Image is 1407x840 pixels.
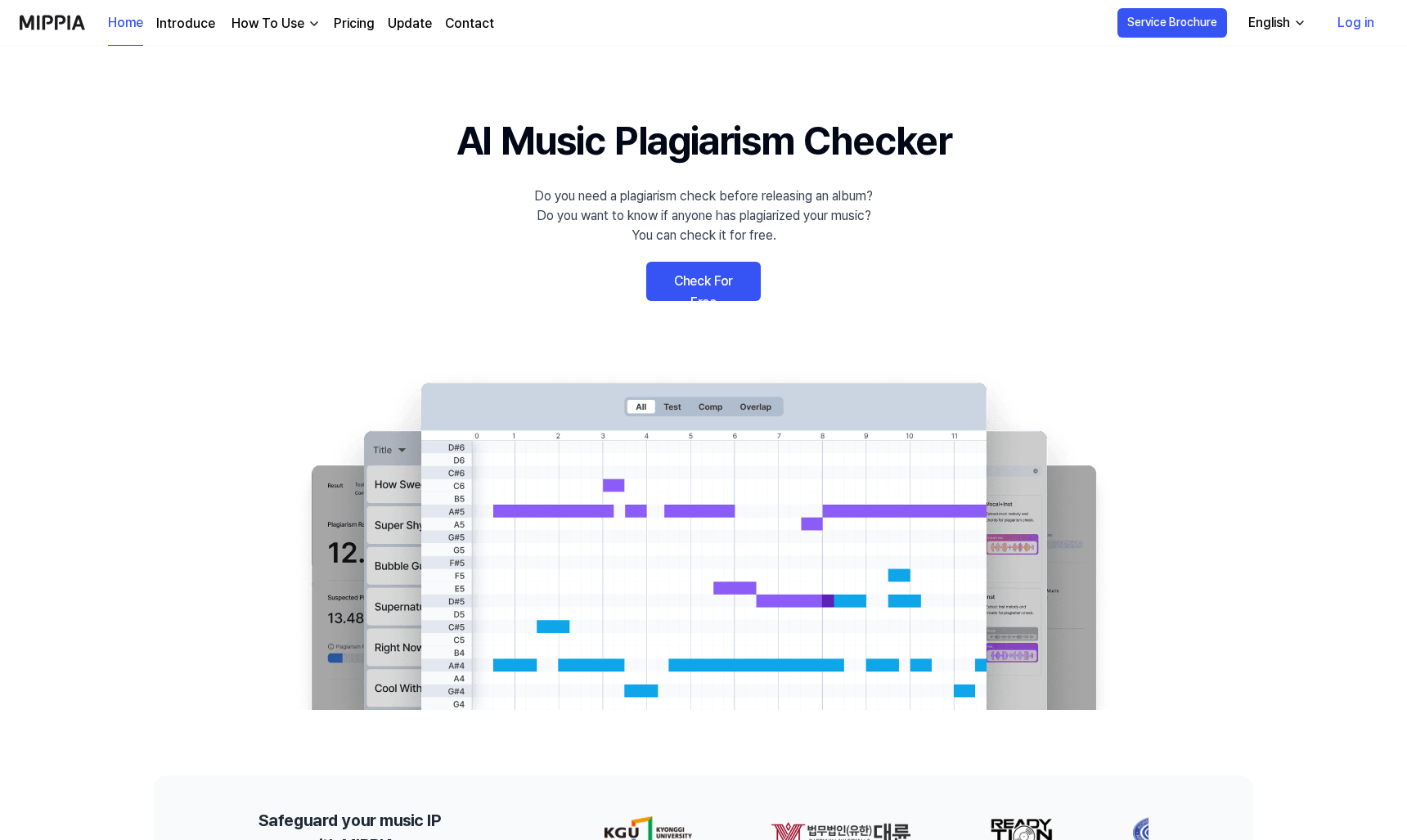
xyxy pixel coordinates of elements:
a: Introduce [156,14,215,34]
button: English [1235,7,1316,39]
a: Pricing [334,14,375,34]
a: Check For Free [646,262,761,301]
a: Contact [445,14,494,34]
div: Do you need a plagiarism check before releasing an album? Do you want to know if anyone has plagi... [534,186,873,245]
button: Service Brochure [1117,8,1227,38]
img: down [308,17,321,30]
a: Update [388,14,432,34]
h1: AI Music Plagiarism Checker [456,111,951,170]
div: How To Use [228,14,308,34]
a: Home [108,1,143,46]
button: How To Use [228,14,321,34]
div: English [1245,13,1293,33]
img: main Image [278,366,1129,710]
